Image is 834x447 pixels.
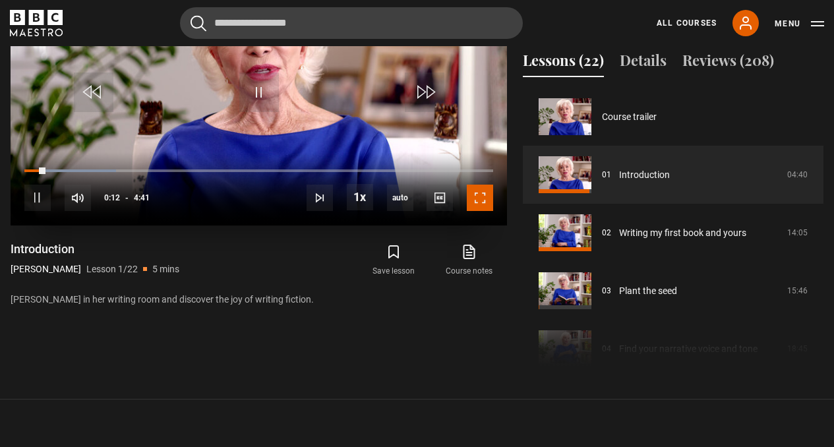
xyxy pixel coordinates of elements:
button: Submit the search query [191,15,206,32]
p: Lesson 1/22 [86,262,138,276]
p: 5 mins [152,262,179,276]
button: Playback Rate [347,184,373,210]
a: Plant the seed [619,284,677,298]
button: Lessons (22) [523,49,604,77]
span: 0:12 [104,186,120,210]
h1: Introduction [11,241,179,257]
button: Fullscreen [467,185,493,211]
a: Introduction [619,168,670,182]
span: - [125,193,129,202]
button: Toggle navigation [775,17,824,30]
button: Mute [65,185,91,211]
span: 4:41 [134,186,150,210]
div: Current quality: 720p [387,185,413,211]
p: [PERSON_NAME] [11,262,81,276]
a: Course trailer [602,110,657,124]
button: Details [620,49,667,77]
div: Progress Bar [24,169,493,172]
button: Pause [24,185,51,211]
a: Writing my first book and yours [619,226,746,240]
a: All Courses [657,17,717,29]
button: Next Lesson [307,185,333,211]
a: Course notes [432,241,507,280]
button: Captions [427,185,453,211]
svg: BBC Maestro [10,10,63,36]
button: Save lesson [356,241,431,280]
button: Reviews (208) [682,49,774,77]
span: auto [387,185,413,211]
input: Search [180,7,523,39]
p: [PERSON_NAME] in her writing room and discover the joy of writing fiction. [11,293,507,307]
